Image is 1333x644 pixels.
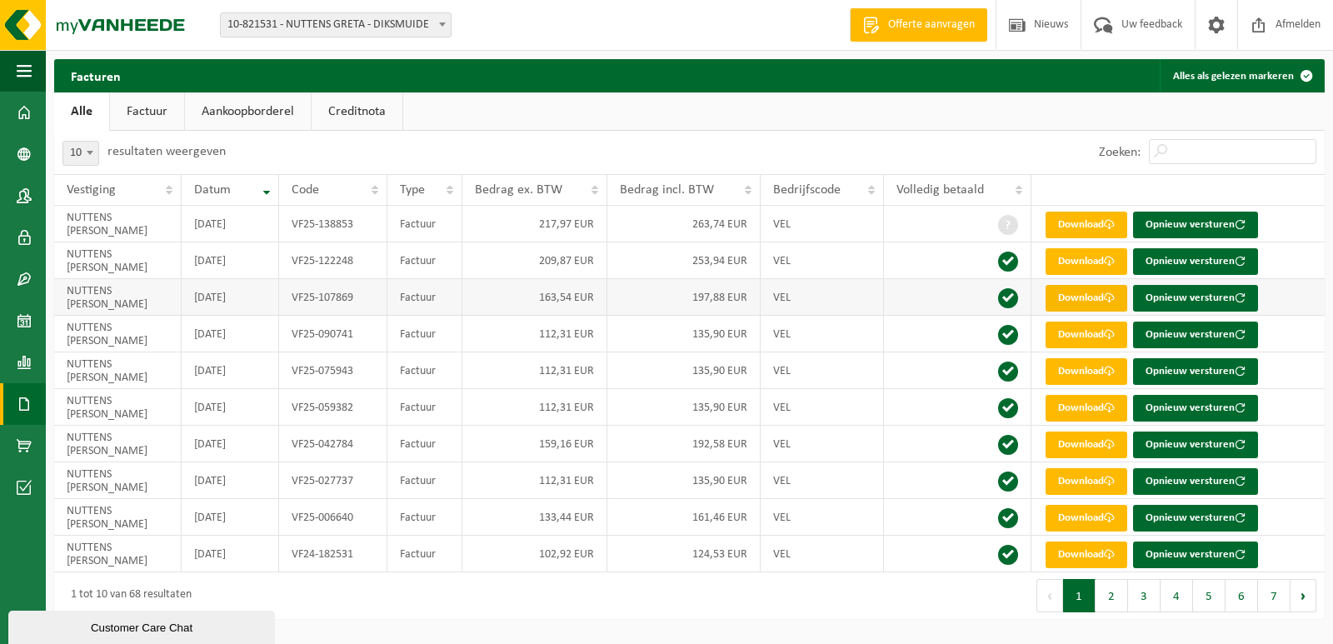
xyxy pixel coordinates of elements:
td: 112,31 EUR [462,389,607,426]
button: 3 [1128,579,1161,612]
span: Bedrag incl. BTW [620,183,714,197]
button: Opnieuw versturen [1133,212,1258,238]
a: Alle [54,92,109,131]
td: VEL [761,206,884,242]
button: Previous [1036,579,1063,612]
button: 4 [1161,579,1193,612]
a: Download [1046,248,1127,275]
span: Datum [194,183,231,197]
td: Factuur [387,426,462,462]
span: Bedrijfscode [773,183,841,197]
td: VF25-122248 [279,242,387,279]
span: Vestiging [67,183,116,197]
td: Factuur [387,536,462,572]
td: 197,88 EUR [607,279,761,316]
td: VEL [761,389,884,426]
button: Next [1291,579,1316,612]
td: VF25-027737 [279,462,387,499]
a: Download [1046,322,1127,348]
td: [DATE] [182,352,279,389]
span: Bedrag ex. BTW [475,183,562,197]
td: Factuur [387,352,462,389]
td: [DATE] [182,279,279,316]
td: NUTTENS [PERSON_NAME] [54,536,182,572]
td: 135,90 EUR [607,352,761,389]
td: 263,74 EUR [607,206,761,242]
span: Offerte aanvragen [884,17,979,33]
td: NUTTENS [PERSON_NAME] [54,279,182,316]
td: NUTTENS [PERSON_NAME] [54,352,182,389]
td: [DATE] [182,389,279,426]
td: 192,58 EUR [607,426,761,462]
button: 7 [1258,579,1291,612]
span: 10-821531 - NUTTENS GRETA - DIKSMUIDE [220,12,452,37]
td: 209,87 EUR [462,242,607,279]
td: Factuur [387,242,462,279]
button: 6 [1226,579,1258,612]
td: VEL [761,462,884,499]
button: 2 [1096,579,1128,612]
td: [DATE] [182,242,279,279]
td: VEL [761,426,884,462]
td: 112,31 EUR [462,316,607,352]
td: 102,92 EUR [462,536,607,572]
button: Opnieuw versturen [1133,468,1258,495]
a: Download [1046,212,1127,238]
button: Opnieuw versturen [1133,395,1258,422]
a: Download [1046,395,1127,422]
h2: Facturen [54,59,137,92]
td: [DATE] [182,316,279,352]
button: Opnieuw versturen [1133,432,1258,458]
td: VF25-138853 [279,206,387,242]
td: 133,44 EUR [462,499,607,536]
td: 135,90 EUR [607,316,761,352]
td: VEL [761,279,884,316]
button: Alles als gelezen markeren [1160,59,1323,92]
td: 112,31 EUR [462,352,607,389]
td: 112,31 EUR [462,462,607,499]
td: [DATE] [182,206,279,242]
td: VEL [761,242,884,279]
td: [DATE] [182,499,279,536]
td: NUTTENS [PERSON_NAME] [54,426,182,462]
td: [DATE] [182,536,279,572]
span: 10-821531 - NUTTENS GRETA - DIKSMUIDE [221,13,451,37]
td: Factuur [387,499,462,536]
td: 161,46 EUR [607,499,761,536]
td: Factuur [387,462,462,499]
td: VEL [761,499,884,536]
a: Download [1046,285,1127,312]
iframe: chat widget [8,607,278,644]
td: [DATE] [182,462,279,499]
button: Opnieuw versturen [1133,542,1258,568]
td: VEL [761,536,884,572]
td: 159,16 EUR [462,426,607,462]
td: VF25-090741 [279,316,387,352]
a: Offerte aanvragen [850,8,987,42]
a: Download [1046,432,1127,458]
td: NUTTENS [PERSON_NAME] [54,499,182,536]
button: Opnieuw versturen [1133,358,1258,385]
td: Factuur [387,279,462,316]
td: VF25-006640 [279,499,387,536]
td: 253,94 EUR [607,242,761,279]
button: 1 [1063,579,1096,612]
td: NUTTENS [PERSON_NAME] [54,316,182,352]
td: VF25-042784 [279,426,387,462]
span: Volledig betaald [896,183,984,197]
button: Opnieuw versturen [1133,322,1258,348]
a: Aankoopborderel [185,92,311,131]
td: VF24-182531 [279,536,387,572]
a: Creditnota [312,92,402,131]
span: 10 [63,142,98,165]
label: resultaten weergeven [107,145,226,158]
a: Download [1046,505,1127,532]
td: VF25-075943 [279,352,387,389]
span: Type [400,183,425,197]
td: 217,97 EUR [462,206,607,242]
td: NUTTENS [PERSON_NAME] [54,389,182,426]
td: 135,90 EUR [607,462,761,499]
button: Opnieuw versturen [1133,505,1258,532]
a: Factuur [110,92,184,131]
div: 1 tot 10 van 68 resultaten [62,581,192,611]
